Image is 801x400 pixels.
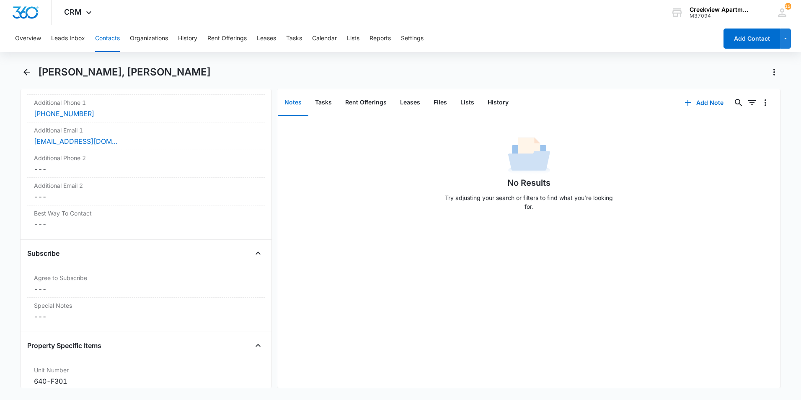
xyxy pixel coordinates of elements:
[34,136,118,146] a: [EMAIL_ADDRESS][DOMAIN_NAME]
[393,90,427,116] button: Leases
[34,366,258,374] label: Unit Number
[690,6,751,13] div: account name
[745,96,759,109] button: Filters
[454,90,481,116] button: Lists
[34,153,258,162] label: Additional Phone 2
[207,25,247,52] button: Rent Offerings
[27,362,265,390] div: Unit Number640-F301
[51,25,85,52] button: Leads Inbox
[34,219,258,229] dd: ---
[34,164,258,174] dd: ---
[257,25,276,52] button: Leases
[338,90,393,116] button: Rent Offerings
[34,181,258,190] label: Additional Email 2
[508,135,550,177] img: No Data
[20,65,33,79] button: Back
[676,93,732,113] button: Add Note
[38,66,211,78] h1: [PERSON_NAME], [PERSON_NAME]
[481,90,515,116] button: History
[312,25,337,52] button: Calendar
[767,65,781,79] button: Actions
[34,109,94,119] a: [PHONE_NUMBER]
[27,122,265,150] div: Additional Email 1[EMAIL_ADDRESS][DOMAIN_NAME]
[27,205,265,233] div: Best Way To Contact---
[27,95,265,122] div: Additional Phone 1[PHONE_NUMBER]
[286,25,302,52] button: Tasks
[347,25,359,52] button: Lists
[251,247,265,260] button: Close
[27,178,265,205] div: Additional Email 2---
[759,96,772,109] button: Overflow Menu
[690,13,751,19] div: account id
[34,209,258,218] label: Best Way To Contact
[178,25,197,52] button: History
[507,177,550,189] h1: No Results
[27,248,59,258] h4: Subscribe
[441,193,617,211] p: Try adjusting your search or filters to find what you’re looking for.
[278,90,308,116] button: Notes
[27,340,101,351] h4: Property Specific Items
[130,25,168,52] button: Organizations
[785,3,791,10] span: 158
[64,8,82,16] span: CRM
[34,301,258,310] label: Special Notes
[369,25,391,52] button: Reports
[308,90,338,116] button: Tasks
[785,3,791,10] div: notifications count
[34,192,258,202] dd: ---
[95,25,120,52] button: Contacts
[34,273,258,282] label: Agree to Subscribe
[34,126,258,135] label: Additional Email 1
[27,270,265,298] div: Agree to Subscribe---
[401,25,424,52] button: Settings
[27,298,265,325] div: Special Notes---
[27,150,265,178] div: Additional Phone 2---
[34,284,258,294] dd: ---
[34,98,258,107] label: Additional Phone 1
[251,339,265,352] button: Close
[723,29,780,49] button: Add Contact
[15,25,41,52] button: Overview
[34,312,258,322] dd: ---
[34,376,258,386] div: 640-F301
[732,96,745,109] button: Search...
[427,90,454,116] button: Files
